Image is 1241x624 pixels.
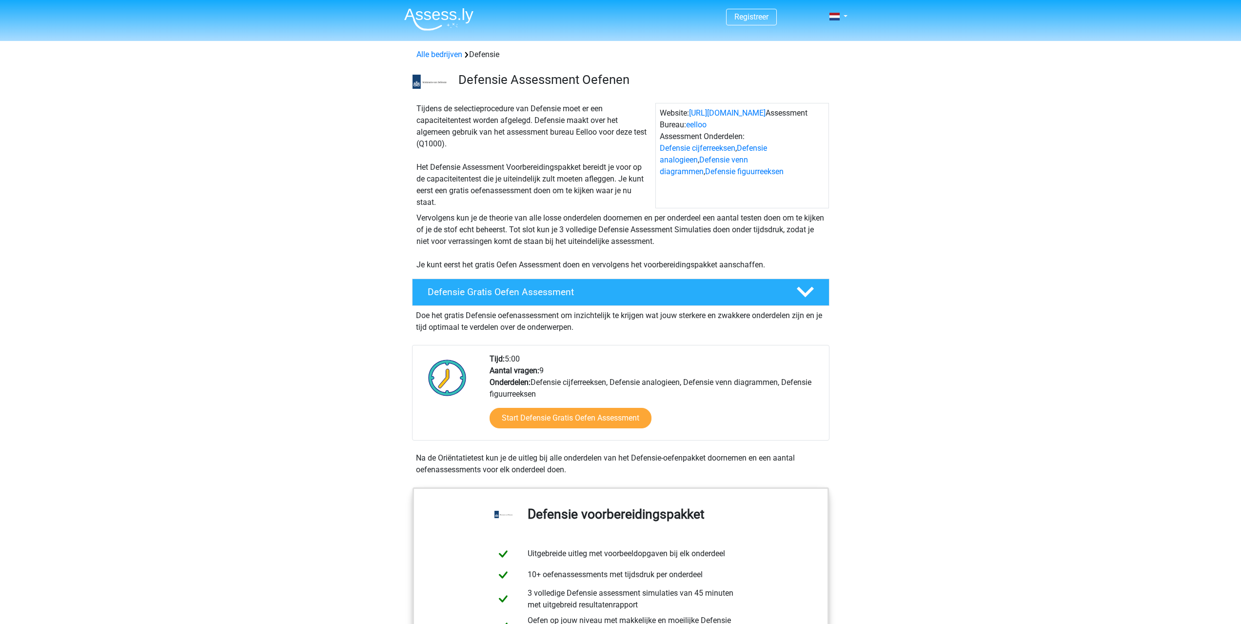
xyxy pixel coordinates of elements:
[734,12,768,21] a: Registreer
[660,143,735,153] a: Defensie cijferreeksen
[482,353,828,440] div: 5:00 9 Defensie cijferreeksen, Defensie analogieen, Defensie venn diagrammen, Defensie figuurreeksen
[412,452,829,476] div: Na de Oriëntatietest kun je de uitleg bij alle onderdelen van het Defensie-oefenpakket doornemen ...
[705,167,784,176] a: Defensie figuurreeksen
[413,49,829,60] div: Defensie
[416,50,462,59] a: Alle bedrijven
[655,103,829,208] div: Website: Assessment Bureau: Assessment Onderdelen: , , ,
[428,286,781,298] h4: Defensie Gratis Oefen Assessment
[412,306,829,333] div: Doe het gratis Defensie oefenassessment om inzichtelijk te krijgen wat jouw sterkere en zwakkere ...
[408,279,833,306] a: Defensie Gratis Oefen Assessment
[490,366,539,375] b: Aantal vragen:
[689,108,766,118] a: [URL][DOMAIN_NAME]
[490,408,651,428] a: Start Defensie Gratis Oefen Assessment
[660,155,748,176] a: Defensie venn diagrammen
[413,212,829,271] div: Vervolgens kun je de theorie van alle losse onderdelen doornemen en per onderdeel een aantal test...
[490,354,505,363] b: Tijd:
[490,378,531,387] b: Onderdelen:
[660,143,767,164] a: Defensie analogieen
[686,120,707,129] a: eelloo
[413,103,655,208] div: Tijdens de selectieprocedure van Defensie moet er een capaciteitentest worden afgelegd. Defensie ...
[404,8,473,31] img: Assessly
[423,353,472,402] img: Klok
[458,72,822,87] h3: Defensie Assessment Oefenen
